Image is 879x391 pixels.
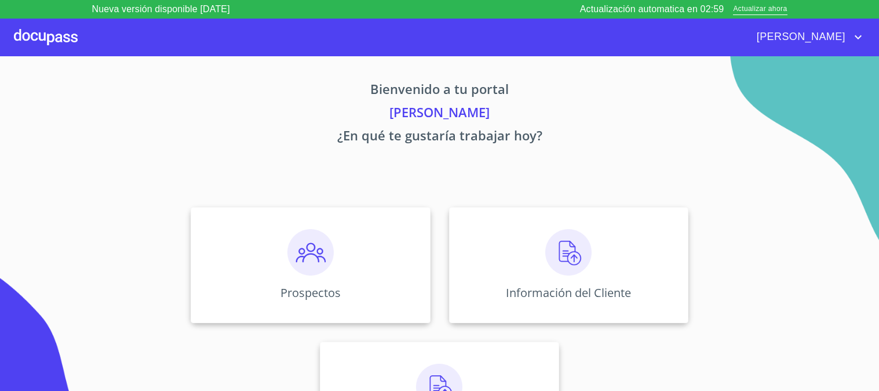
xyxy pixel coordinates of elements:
[748,28,865,46] button: account of current user
[748,28,851,46] span: [PERSON_NAME]
[280,285,341,301] p: Prospectos
[733,3,787,16] span: Actualizar ahora
[580,2,724,16] p: Actualización automatica en 02:59
[287,229,334,276] img: prospectos.png
[506,285,631,301] p: Información del Cliente
[545,229,592,276] img: carga.png
[83,79,797,103] p: Bienvenido a tu portal
[92,2,230,16] p: Nueva versión disponible [DATE]
[83,126,797,149] p: ¿En qué te gustaría trabajar hoy?
[83,103,797,126] p: [PERSON_NAME]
